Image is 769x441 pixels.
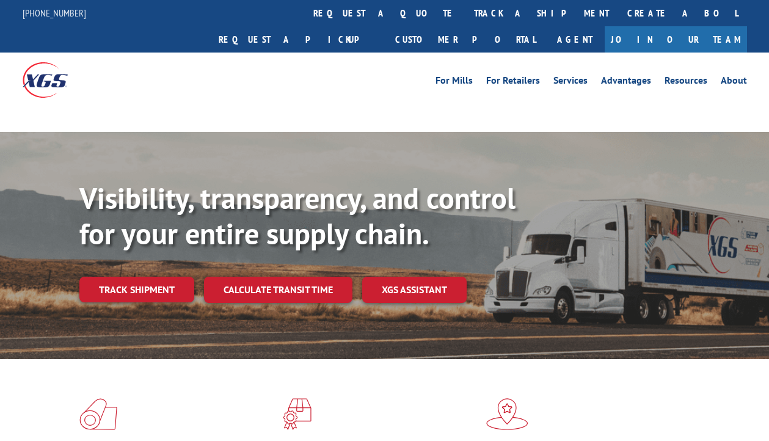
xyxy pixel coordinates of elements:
a: Agent [545,26,605,53]
a: For Retailers [486,76,540,89]
a: About [721,76,747,89]
img: xgs-icon-total-supply-chain-intelligence-red [79,398,117,430]
img: xgs-icon-focused-on-flooring-red [283,398,312,430]
a: Track shipment [79,277,194,302]
a: Calculate transit time [204,277,352,303]
img: xgs-icon-flagship-distribution-model-red [486,398,528,430]
a: For Mills [436,76,473,89]
a: Services [553,76,588,89]
b: Visibility, transparency, and control for your entire supply chain. [79,179,516,252]
a: Advantages [601,76,651,89]
a: XGS ASSISTANT [362,277,467,303]
a: Resources [665,76,707,89]
a: Join Our Team [605,26,747,53]
a: Request a pickup [210,26,386,53]
a: Customer Portal [386,26,545,53]
a: [PHONE_NUMBER] [23,7,86,19]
